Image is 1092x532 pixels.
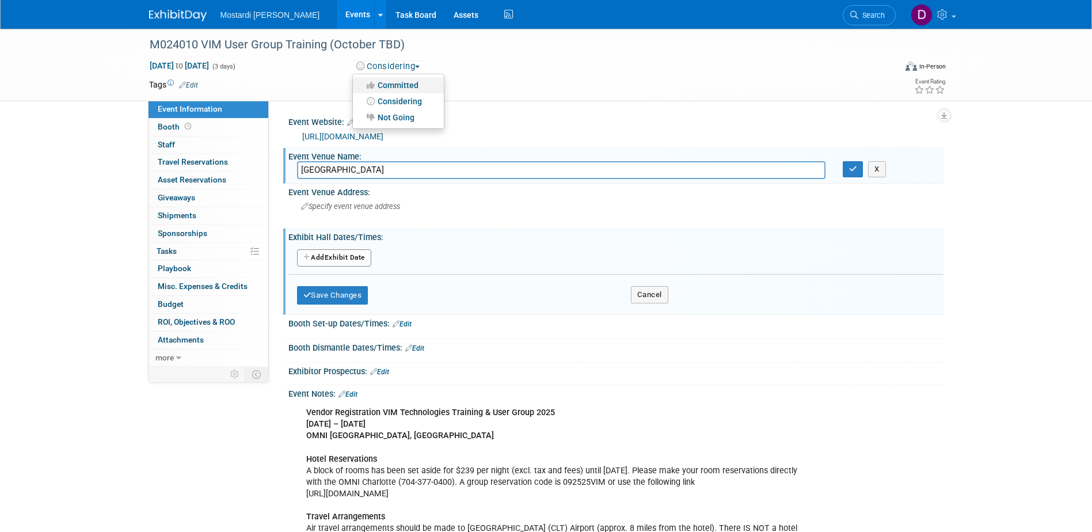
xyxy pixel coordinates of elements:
[393,320,412,328] a: Edit
[306,419,366,429] b: [DATE] – [DATE]
[911,4,933,26] img: Dan Grabowski
[858,11,885,20] span: Search
[149,225,268,242] a: Sponsorships
[288,339,943,354] div: Booth Dismantle Dates/Times:
[155,353,174,362] span: more
[146,35,878,55] div: M024010 VIM User Group Training (October TBD)
[306,454,377,464] b: Hotel Reservations
[405,344,424,352] a: Edit
[149,60,210,71] span: [DATE] [DATE]
[306,512,385,522] b: Travel Arrangements
[149,278,268,295] a: Misc. Expenses & Credits
[158,335,204,344] span: Attachments
[288,385,943,400] div: Event Notes:
[297,249,371,267] button: AddExhibit Date
[149,154,268,171] a: Travel Reservations
[288,184,943,198] div: Event Venue Address:
[302,132,383,141] a: [URL][DOMAIN_NAME]
[352,60,424,73] button: Considering
[158,122,193,131] span: Booth
[301,202,400,211] span: Specify event venue address
[868,161,886,177] button: X
[149,189,268,207] a: Giveaways
[338,390,357,398] a: Edit
[149,119,268,136] a: Booth
[149,136,268,154] a: Staff
[828,60,946,77] div: Event Format
[149,296,268,313] a: Budget
[149,314,268,331] a: ROI, Objectives & ROO
[843,5,896,25] a: Search
[288,315,943,330] div: Booth Set-up Dates/Times:
[288,363,943,378] div: Exhibitor Prospectus:
[158,282,248,291] span: Misc. Expenses & Credits
[631,286,668,303] button: Cancel
[370,368,389,376] a: Edit
[919,62,946,71] div: In-Person
[179,81,198,89] a: Edit
[149,172,268,189] a: Asset Reservations
[288,148,943,162] div: Event Venue Name:
[220,10,320,20] span: Mostardi [PERSON_NAME]
[158,229,207,238] span: Sponsorships
[347,119,366,127] a: Edit
[149,260,268,278] a: Playbook
[353,109,444,126] a: Not Going
[149,101,268,118] a: Event Information
[306,408,555,417] b: Vendor Registration VIM Technologies Training & User Group 2025
[905,62,917,71] img: Format-Inperson.png
[149,10,207,21] img: ExhibitDay
[182,122,193,131] span: Booth not reserved yet
[158,140,175,149] span: Staff
[245,367,268,382] td: Toggle Event Tabs
[288,229,943,243] div: Exhibit Hall Dates/Times:
[353,77,444,93] a: Committed
[157,246,177,256] span: Tasks
[158,317,235,326] span: ROI, Objectives & ROO
[149,79,198,90] td: Tags
[158,175,226,184] span: Asset Reservations
[158,104,222,113] span: Event Information
[158,193,195,202] span: Giveaways
[149,243,268,260] a: Tasks
[288,113,943,128] div: Event Website:
[158,211,196,220] span: Shipments
[353,93,444,109] a: Considering
[297,286,368,305] button: Save Changes
[158,264,191,273] span: Playbook
[149,207,268,225] a: Shipments
[158,157,228,166] span: Travel Reservations
[158,299,184,309] span: Budget
[914,79,945,85] div: Event Rating
[225,367,245,382] td: Personalize Event Tab Strip
[149,332,268,349] a: Attachments
[211,63,235,70] span: (3 days)
[174,61,185,70] span: to
[306,431,494,440] b: OMNI [GEOGRAPHIC_DATA], [GEOGRAPHIC_DATA]
[149,349,268,367] a: more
